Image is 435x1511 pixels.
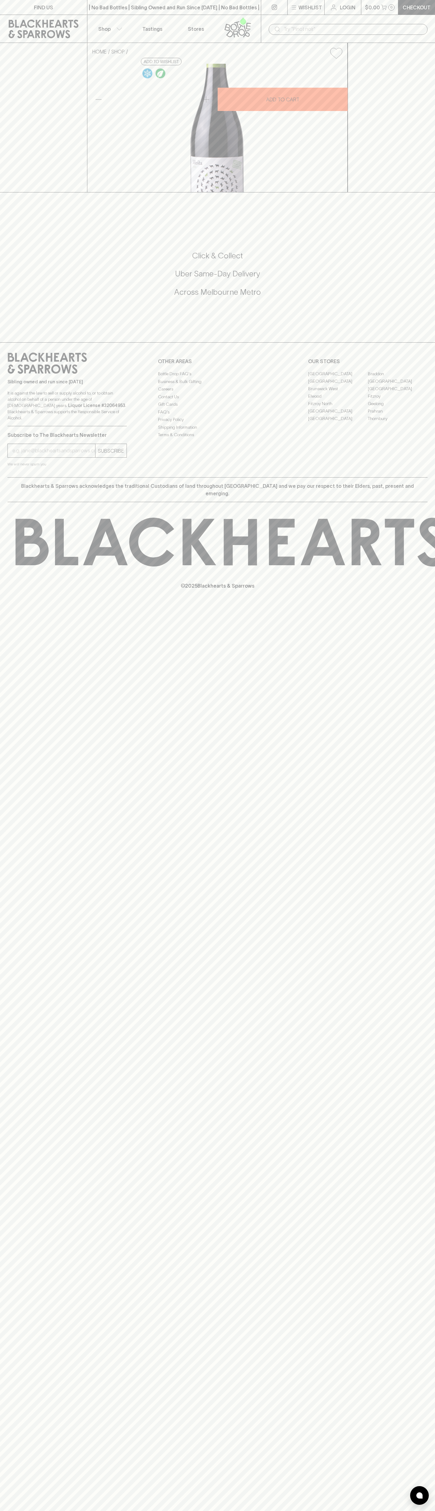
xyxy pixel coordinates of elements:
[298,4,322,11] p: Wishlist
[7,379,127,385] p: Sibling owned and run since [DATE]
[7,269,428,279] h5: Uber Same-Day Delivery
[266,96,299,103] p: ADD TO CART
[158,416,277,423] a: Privacy Policy
[218,88,348,111] button: ADD TO CART
[7,390,127,421] p: It is against the law to sell or supply alcohol to, or to obtain alcohol on behalf of a person un...
[154,67,167,80] a: Organic
[87,64,347,192] img: 39755.png
[390,6,393,9] p: 0
[403,4,431,11] p: Checkout
[141,58,182,65] button: Add to wishlist
[328,45,345,61] button: Add to wishlist
[368,400,428,407] a: Geelong
[158,358,277,365] p: OTHER AREAS
[12,482,423,497] p: Blackhearts & Sparrows acknowledges the traditional Custodians of land throughout [GEOGRAPHIC_DAT...
[158,408,277,416] a: FAQ's
[158,370,277,378] a: Bottle Drop FAQ's
[7,461,127,467] p: We will never spam you
[98,447,124,455] p: SUBSCRIBE
[131,15,174,43] a: Tastings
[141,67,154,80] a: Wonderful as is, but a slight chill will enhance the aromatics and give it a beautiful crunch.
[368,377,428,385] a: [GEOGRAPHIC_DATA]
[308,358,428,365] p: OUR STORES
[368,415,428,422] a: Thornbury
[368,385,428,392] a: [GEOGRAPHIC_DATA]
[34,4,53,11] p: FIND US
[158,401,277,408] a: Gift Cards
[368,370,428,377] a: Braddon
[174,15,218,43] a: Stores
[158,386,277,393] a: Careers
[368,407,428,415] a: Prahran
[188,25,204,33] p: Stores
[7,251,428,261] h5: Click & Collect
[87,15,131,43] button: Shop
[308,385,368,392] a: Brunswick West
[158,431,277,439] a: Terms & Conditions
[12,446,95,456] input: e.g. jane@blackheartsandsparrows.com.au
[7,226,428,330] div: Call to action block
[308,400,368,407] a: Fitzroy North
[308,370,368,377] a: [GEOGRAPHIC_DATA]
[95,444,127,457] button: SUBSCRIBE
[340,4,355,11] p: Login
[111,49,125,54] a: SHOP
[142,68,152,78] img: Chilled Red
[308,377,368,385] a: [GEOGRAPHIC_DATA]
[308,392,368,400] a: Elwood
[158,423,277,431] a: Shipping Information
[365,4,380,11] p: $0.00
[7,431,127,439] p: Subscribe to The Blackhearts Newsletter
[142,25,162,33] p: Tastings
[416,1492,423,1499] img: bubble-icon
[155,68,165,78] img: Organic
[284,24,423,34] input: Try "Pinot noir"
[308,415,368,422] a: [GEOGRAPHIC_DATA]
[158,393,277,400] a: Contact Us
[158,378,277,385] a: Business & Bulk Gifting
[92,49,107,54] a: HOME
[98,25,111,33] p: Shop
[308,407,368,415] a: [GEOGRAPHIC_DATA]
[7,287,428,297] h5: Across Melbourne Metro
[368,392,428,400] a: Fitzroy
[68,403,125,408] strong: Liquor License #32064953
